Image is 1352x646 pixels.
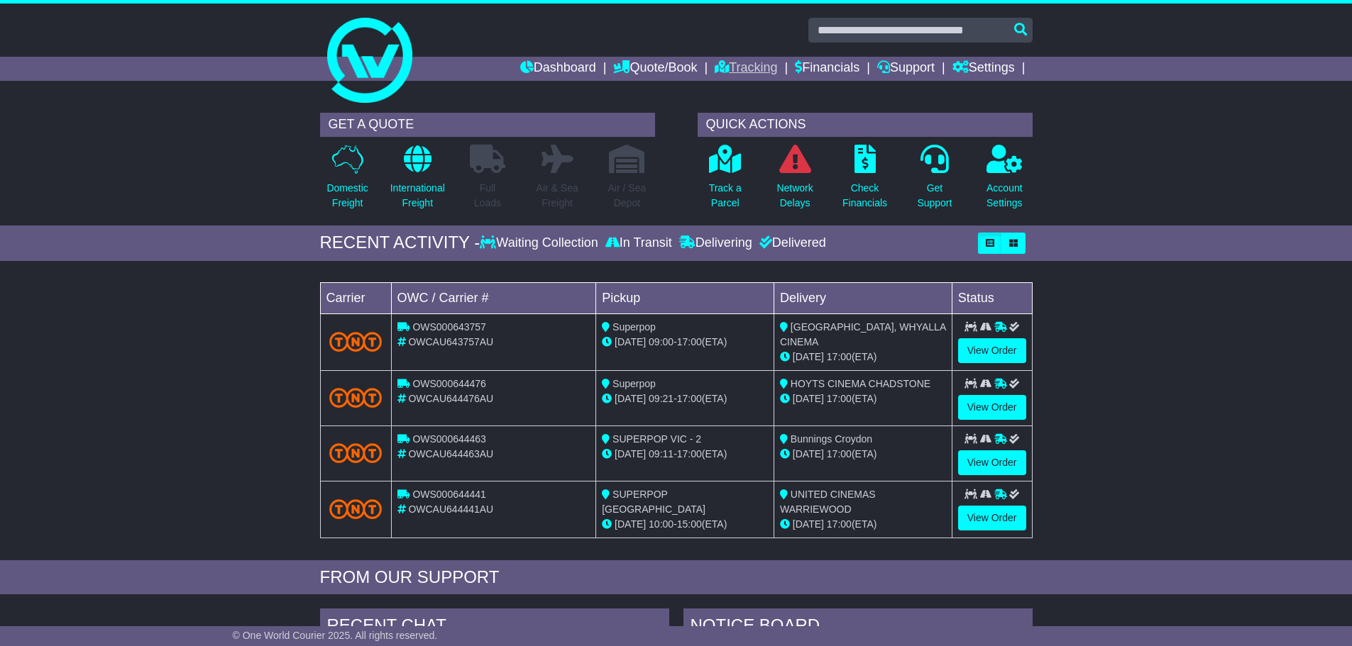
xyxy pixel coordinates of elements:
a: AccountSettings [986,144,1023,218]
div: - (ETA) [602,391,768,406]
div: QUICK ACTIONS [698,113,1033,137]
span: OWS000643757 [412,321,486,333]
span: Bunnings Croydon [791,433,872,445]
span: SUPERPOP [GEOGRAPHIC_DATA] [602,489,705,515]
span: [DATE] [615,518,646,530]
span: © One World Courier 2025. All rights reserved. [233,630,438,641]
span: 09:21 [649,393,674,404]
span: OWS000644441 [412,489,486,500]
span: 17:00 [827,448,852,460]
span: OWS000644476 [412,378,486,389]
span: [DATE] [793,351,824,362]
td: OWC / Carrier # [391,282,596,313]
a: View Order [958,338,1026,363]
div: (ETA) [780,391,946,406]
div: Waiting Collection [480,235,601,251]
img: TNT_Domestic.png [329,443,383,462]
span: Superpop [612,378,656,389]
p: Full Loads [470,181,505,211]
div: GET A QUOTE [320,113,655,137]
span: [DATE] [793,518,824,530]
a: Tracking [715,57,777,81]
a: Financials [795,57,859,81]
span: 15:00 [677,518,702,530]
div: Delivered [756,235,826,251]
span: [GEOGRAPHIC_DATA], WHYALLA CINEMA [780,321,946,347]
img: TNT_Domestic.png [329,388,383,407]
span: [DATE] [793,448,824,460]
a: View Order [958,450,1026,475]
div: FROM OUR SUPPORT [320,567,1033,588]
a: View Order [958,395,1026,420]
a: InternationalFreight [390,144,446,218]
span: 09:00 [649,336,674,347]
span: [DATE] [615,448,646,460]
p: Track a Parcel [709,181,742,211]
span: 17:00 [827,351,852,362]
p: Check Financials [842,181,887,211]
p: Network Delays [776,181,813,211]
a: GetSupport [916,144,952,218]
span: Superpop [612,321,656,333]
span: 17:00 [677,393,702,404]
img: TNT_Domestic.png [329,499,383,518]
div: In Transit [602,235,676,251]
span: OWS000644463 [412,433,486,445]
p: International Freight [390,181,445,211]
span: OWCAU643757AU [408,336,493,347]
span: 09:11 [649,448,674,460]
span: [DATE] [615,393,646,404]
a: Settings [952,57,1015,81]
span: HOYTS CINEMA CHADSTONE [791,378,930,389]
span: OWCAU644476AU [408,393,493,404]
span: 17:00 [677,336,702,347]
span: OWCAU644463AU [408,448,493,460]
p: Air & Sea Freight [537,181,578,211]
span: UNITED CINEMAS WARRIEWOOD [780,489,876,515]
div: RECENT ACTIVITY - [320,233,480,253]
img: TNT_Domestic.png [329,332,383,351]
a: NetworkDelays [776,144,813,218]
div: (ETA) [780,447,946,462]
td: Delivery [774,282,952,313]
span: 10:00 [649,518,674,530]
td: Pickup [596,282,774,313]
p: Get Support [917,181,952,211]
span: SUPERPOP VIC - 2 [612,433,701,445]
a: Quote/Book [613,57,697,81]
span: [DATE] [793,393,824,404]
span: 17:00 [677,448,702,460]
div: (ETA) [780,517,946,532]
p: Air / Sea Depot [608,181,647,211]
p: Account Settings [986,181,1023,211]
a: DomesticFreight [326,144,368,218]
a: Dashboard [520,57,596,81]
a: Track aParcel [708,144,742,218]
div: - (ETA) [602,517,768,532]
div: - (ETA) [602,335,768,350]
a: CheckFinancials [842,144,888,218]
div: - (ETA) [602,447,768,462]
span: [DATE] [615,336,646,347]
span: 17:00 [827,393,852,404]
a: Support [877,57,935,81]
span: 17:00 [827,518,852,530]
span: OWCAU644441AU [408,503,493,515]
a: View Order [958,506,1026,530]
div: (ETA) [780,350,946,364]
td: Status [952,282,1032,313]
div: Delivering [676,235,756,251]
p: Domestic Freight [326,181,368,211]
td: Carrier [320,282,391,313]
